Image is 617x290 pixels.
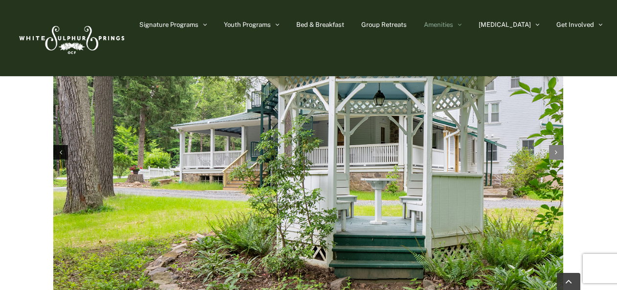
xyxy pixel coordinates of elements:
[15,15,127,61] img: White Sulphur Springs Logo
[479,21,531,28] span: [MEDICAL_DATA]
[361,21,407,28] span: Group Retreats
[549,145,564,160] div: Next slide
[424,21,453,28] span: Amenities
[53,145,68,160] div: Previous slide
[139,21,198,28] span: Signature Programs
[224,21,271,28] span: Youth Programs
[556,21,594,28] span: Get Involved
[296,21,344,28] span: Bed & Breakfast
